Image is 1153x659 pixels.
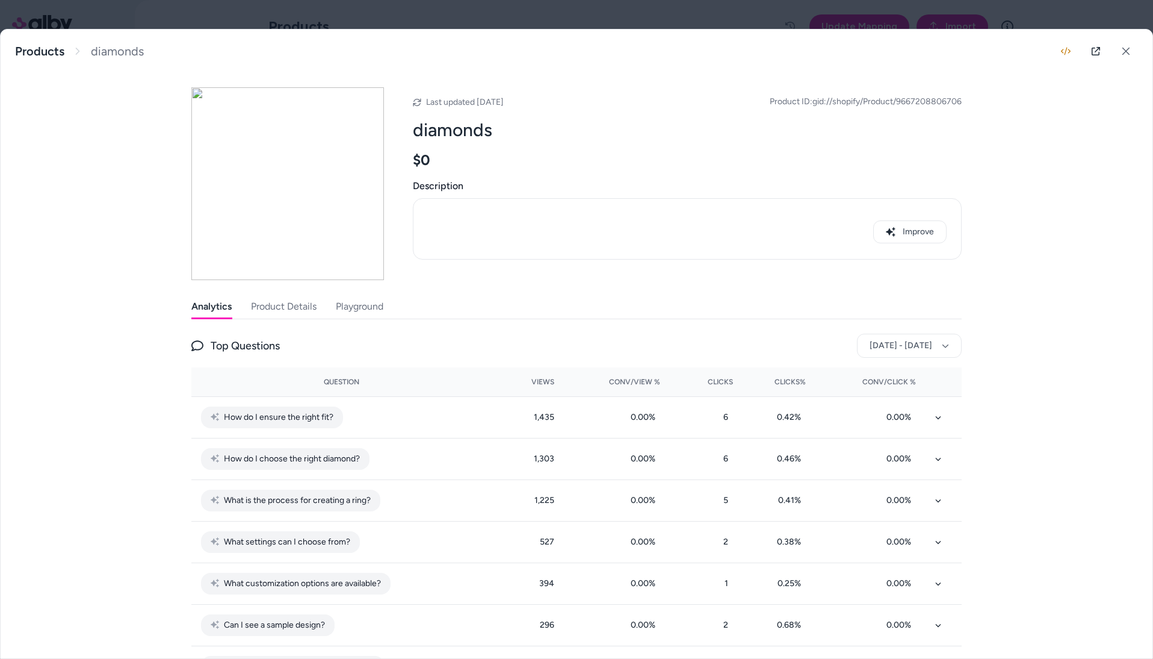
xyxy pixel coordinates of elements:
span: 394 [539,578,554,589]
button: Clicks [679,372,733,392]
span: $0 [413,151,430,169]
span: Conv/Click % [862,377,916,387]
span: 2 [723,537,733,547]
span: 296 [540,620,554,630]
span: 0.00 % [886,578,916,589]
span: Clicks [708,377,733,387]
button: Clicks% [752,372,806,392]
span: diamonds [91,44,144,59]
span: Top Questions [211,337,280,354]
span: 0.00 % [886,537,916,547]
span: 0.42 % [777,412,806,422]
span: Conv/View % [609,377,660,387]
nav: breadcrumb [15,44,144,59]
span: 0.00 % [886,495,916,505]
span: Last updated [DATE] [426,97,504,107]
button: Product Details [251,295,317,319]
span: How do I ensure the right fit? [224,410,333,425]
span: 0.00 % [631,537,660,547]
span: What settings can I choose from? [224,535,350,549]
span: Views [531,377,554,387]
span: 6 [723,454,733,464]
h2: diamonds [413,119,962,142]
a: Products [15,44,64,59]
span: What customization options are available? [224,576,381,591]
button: [DATE] - [DATE] [857,334,962,358]
button: Conv/View % [573,372,661,392]
button: Conv/Click % [825,372,916,392]
span: Question [324,377,359,387]
span: 2 [723,620,733,630]
button: Analytics [191,295,232,319]
span: 0.00 % [886,620,916,630]
span: 6 [723,412,733,422]
img: 18581494-9f12-442f-a499-84c96b5e351e [191,87,384,280]
span: 0.68 % [777,620,806,630]
span: 1,435 [534,412,554,422]
span: Product ID: gid://shopify/Product/9667208806706 [770,96,962,108]
span: 1,225 [534,495,554,505]
span: 0.00 % [886,454,916,464]
span: 0.25 % [777,578,806,589]
span: 5 [723,495,733,505]
span: What is the process for creating a ring? [224,493,371,508]
span: 0.00 % [631,620,660,630]
button: Improve [873,220,947,243]
button: Question [324,372,359,392]
span: Can I see a sample design? [224,618,325,632]
span: 0.00 % [886,412,916,422]
button: Playground [336,295,383,319]
span: 0.00 % [631,495,660,505]
span: 0.00 % [631,578,660,589]
span: 527 [540,537,554,547]
span: 1 [725,578,733,589]
span: 1,303 [534,454,554,464]
span: 0.41 % [778,495,806,505]
span: How do I choose the right diamond? [224,452,360,466]
span: 0.00 % [631,412,660,422]
span: 0.00 % [631,454,660,464]
span: 0.38 % [777,537,806,547]
button: Views [501,372,554,392]
span: 0.46 % [777,454,806,464]
span: Description [413,179,962,193]
span: Clicks% [774,377,806,387]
